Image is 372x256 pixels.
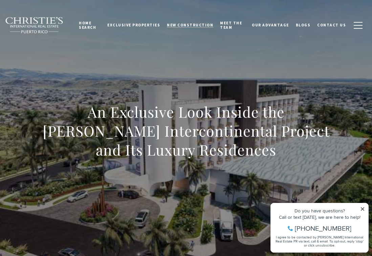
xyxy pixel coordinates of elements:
[248,17,292,33] a: Our Advantage
[28,32,84,39] span: [PHONE_NUMBER]
[8,42,96,54] span: I agree to be contacted by [PERSON_NAME] International Real Estate PR via text, call & email. To ...
[104,17,163,33] a: Exclusive Properties
[217,15,248,36] a: Meet the Team
[7,15,98,20] div: Do you have questions?
[75,15,104,36] a: Home Search
[292,17,314,33] a: Blogs
[7,22,98,26] div: Call or text [DATE], we are here to help!
[252,23,289,27] span: Our Advantage
[349,16,367,35] button: button
[163,17,217,33] a: New Construction
[5,17,64,33] img: Christie's International Real Estate black text logo
[296,23,311,27] span: Blogs
[167,23,213,27] span: New Construction
[317,23,346,27] span: Contact Us
[107,23,160,27] span: Exclusive Properties
[37,102,335,159] h1: An Exclusive Look Inside the [PERSON_NAME] Intercontinental Project and Its Luxury Residences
